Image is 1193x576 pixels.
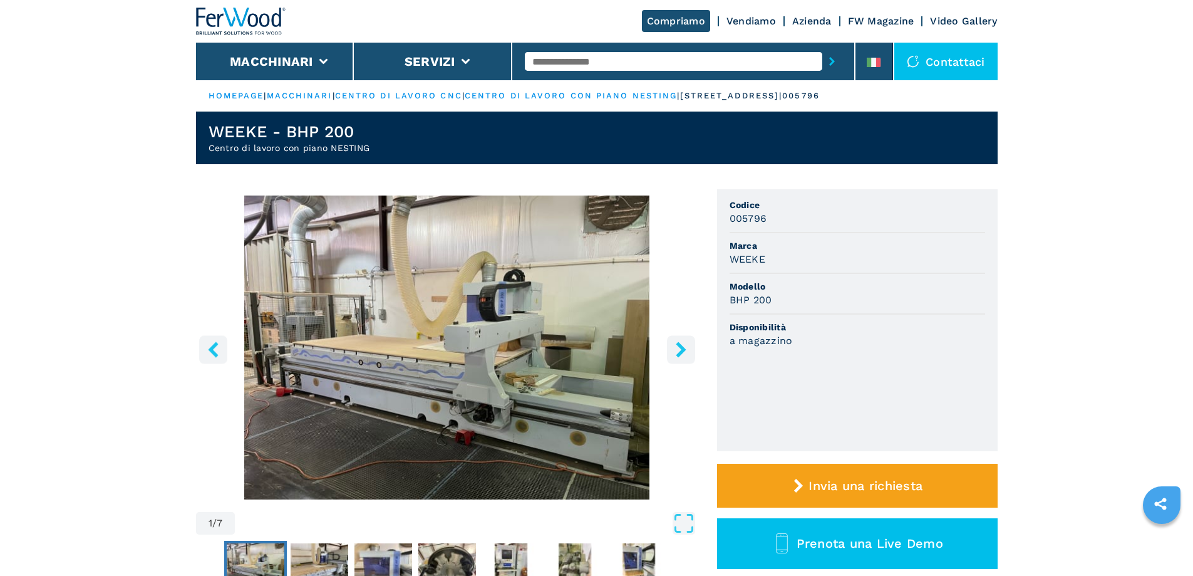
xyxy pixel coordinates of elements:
[808,478,922,493] span: Invia una richiesta
[730,293,772,307] h3: BHP 200
[405,54,455,69] button: Servizi
[822,47,842,76] button: submit-button
[907,55,919,68] img: Contattaci
[196,8,286,35] img: Ferwood
[264,91,266,100] span: |
[848,15,914,27] a: FW Magazine
[730,333,793,348] h3: a magazzino
[680,90,783,102] p: [STREET_ADDRESS] |
[333,91,335,100] span: |
[209,91,264,100] a: HOMEPAGE
[217,518,222,528] span: 7
[677,91,679,100] span: |
[199,335,227,364] button: left-button
[930,15,997,27] a: Video Gallery
[717,518,998,569] button: Prenota una Live Demo
[465,91,677,100] a: centro di lavoro con piano nesting
[1140,520,1184,567] iframe: Chat
[642,10,710,32] a: Compriamo
[209,122,370,142] h1: WEEKE - BHP 200
[209,142,370,154] h2: Centro di lavoro con piano NESTING
[462,91,465,100] span: |
[730,199,985,211] span: Codice
[894,43,998,80] div: Contattaci
[267,91,333,100] a: macchinari
[726,15,776,27] a: Vendiamo
[335,91,462,100] a: centro di lavoro cnc
[196,196,698,500] img: Centro di lavoro con piano NESTING WEEKE BHP 200
[209,518,212,528] span: 1
[667,335,695,364] button: right-button
[730,280,985,293] span: Modello
[792,15,832,27] a: Azienda
[238,512,695,535] button: Open Fullscreen
[730,321,985,333] span: Disponibilità
[730,211,767,226] h3: 005796
[782,90,820,102] p: 005796
[1145,488,1176,520] a: sharethis
[717,464,998,508] button: Invia una richiesta
[230,54,313,69] button: Macchinari
[730,252,765,266] h3: WEEKE
[196,196,698,500] div: Go to Slide 1
[730,239,985,252] span: Marca
[212,518,217,528] span: /
[797,536,943,551] span: Prenota una Live Demo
